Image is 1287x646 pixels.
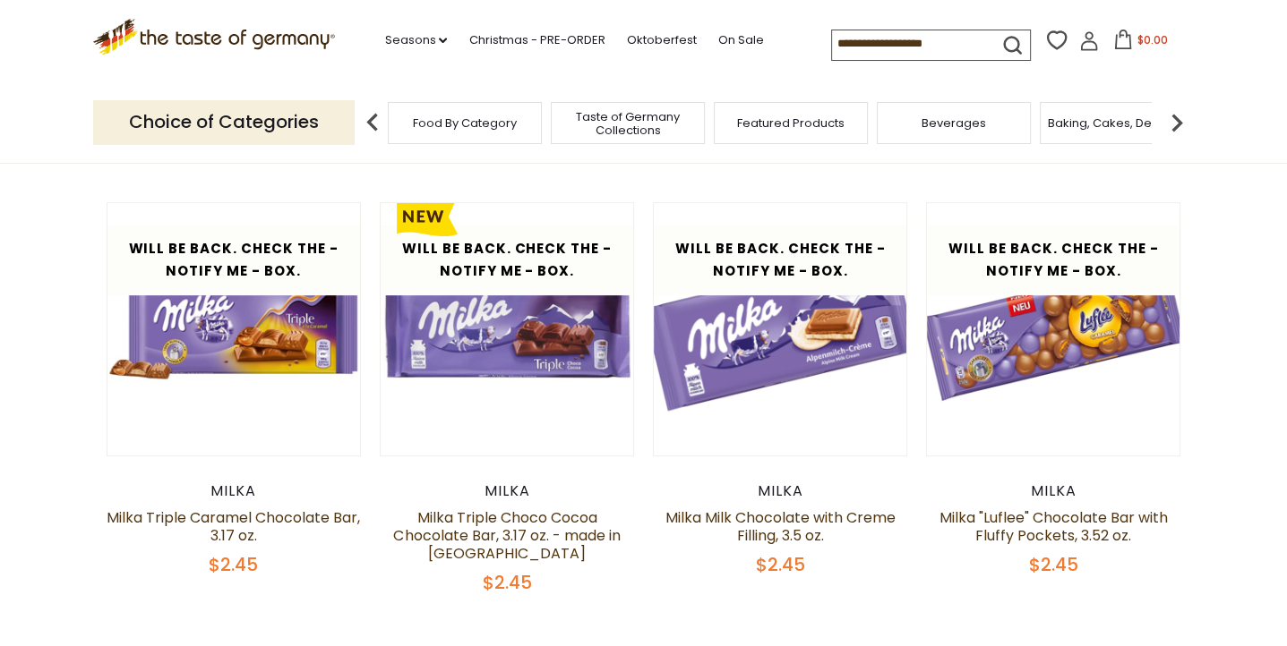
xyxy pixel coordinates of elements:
[1103,30,1179,56] button: $0.00
[413,116,517,130] a: Food By Category
[665,507,896,546] a: Milka Milk Chocolate with Creme Filling, 3.5 oz.
[381,203,634,456] img: Milka
[380,482,635,500] div: Milka
[922,116,986,130] a: Beverages
[93,100,355,144] p: Choice of Categories
[1159,105,1195,140] img: next arrow
[107,482,362,500] div: Milka
[654,203,907,456] img: Milka
[1029,552,1078,577] span: $2.45
[626,30,696,50] a: Oktoberfest
[756,552,805,577] span: $2.45
[653,482,908,500] div: Milka
[737,116,845,130] a: Featured Products
[556,110,699,137] a: Taste of Germany Collections
[107,507,360,546] a: Milka Triple Caramel Chocolate Bar, 3.17 oz.
[482,570,531,595] span: $2.45
[355,105,390,140] img: previous arrow
[393,507,620,564] a: Milka Triple Choco Cocoa Chocolate Bar, 3.17 oz. - made in [GEOGRAPHIC_DATA]
[1137,32,1167,47] span: $0.00
[927,203,1180,456] img: Milka
[717,30,763,50] a: On Sale
[209,552,258,577] span: $2.45
[940,507,1168,546] a: Milka "Luflee" Chocolate Bar with Fluffy Pockets, 3.52 oz.
[468,30,605,50] a: Christmas - PRE-ORDER
[1048,116,1187,130] a: Baking, Cakes, Desserts
[384,30,447,50] a: Seasons
[107,203,361,456] img: Milka
[926,482,1181,500] div: Milka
